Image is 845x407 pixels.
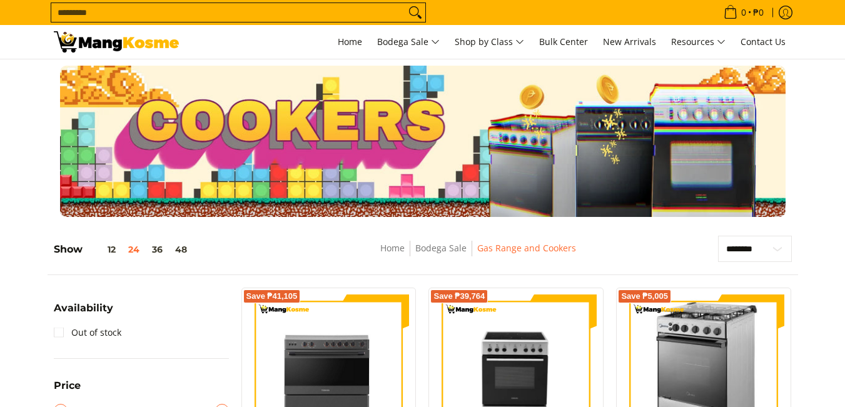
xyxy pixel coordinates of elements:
summary: Open [54,303,113,323]
a: Bodega Sale [415,242,467,254]
span: Price [54,381,81,391]
span: Shop by Class [455,34,524,50]
a: Bulk Center [533,25,594,59]
span: • [720,6,767,19]
summary: Open [54,381,81,400]
button: 12 [83,244,122,254]
span: Bodega Sale [377,34,440,50]
h5: Show [54,243,193,256]
span: New Arrivals [603,36,656,48]
img: Gas Cookers &amp; Rangehood l Mang Kosme: Home Appliances Warehouse Sale [54,31,179,53]
span: Resources [671,34,726,50]
button: 36 [146,244,169,254]
a: New Arrivals [597,25,662,59]
span: Home [338,36,362,48]
a: Gas Range and Cookers [477,242,576,254]
a: Resources [665,25,732,59]
span: Bulk Center [539,36,588,48]
a: Home [380,242,405,254]
a: Bodega Sale [371,25,446,59]
span: Save ₱5,005 [621,293,668,300]
button: 48 [169,244,193,254]
span: Save ₱39,764 [433,293,485,300]
nav: Breadcrumbs [291,241,666,269]
span: Contact Us [741,36,786,48]
button: Search [405,3,425,22]
a: Shop by Class [448,25,530,59]
a: Home [331,25,368,59]
span: 0 [739,8,748,17]
a: Contact Us [734,25,792,59]
span: ₱0 [751,8,766,17]
span: Save ₱41,105 [246,293,298,300]
nav: Main Menu [191,25,792,59]
span: Availability [54,303,113,313]
a: Out of stock [54,323,121,343]
button: 24 [122,244,146,254]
